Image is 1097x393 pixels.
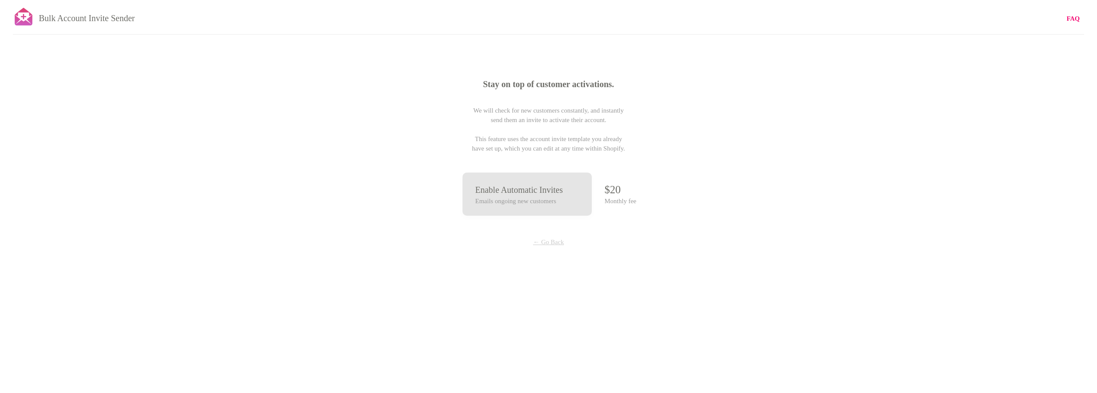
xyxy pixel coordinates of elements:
p: Monthly fee [605,196,637,206]
p: Emails ongoing new customers [475,196,556,206]
span: We will check for new customers constantly, and instantly send them an invite to activate their a... [472,107,625,152]
p: Enable Automatic Invites [475,185,563,194]
p: Bulk Account Invite Sender [39,5,135,27]
b: FAQ [1066,15,1080,22]
b: Stay on top of customer activations. [483,79,614,89]
a: Enable Automatic Invites Emails ongoing new customers [463,173,592,216]
p: $20 [605,177,621,203]
p: ← Go Back [516,237,581,247]
a: FAQ [1066,14,1080,23]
